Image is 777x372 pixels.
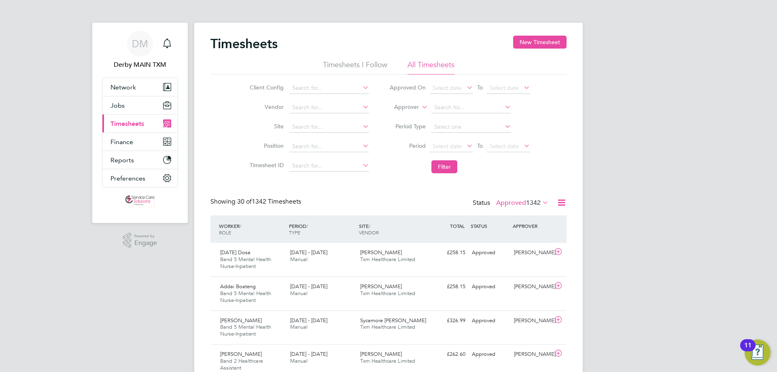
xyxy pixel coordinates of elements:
span: Band 5 Mental Health Nurse-Inpatient [220,290,271,304]
input: Search for... [289,102,369,113]
div: Approved [469,246,511,259]
span: To [475,140,485,151]
div: SITE [357,219,427,240]
div: 11 [744,345,752,356]
button: Reports [102,151,178,169]
input: Search for... [289,121,369,133]
span: Manual [290,290,308,297]
span: Txm Healthcare Limited [360,357,415,364]
div: APPROVER [511,219,553,233]
span: Engage [134,240,157,247]
button: Finance [102,133,178,151]
button: Jobs [102,96,178,114]
img: txmhealthcare-logo-retina.png [125,196,155,208]
span: / [306,223,308,229]
button: Timesheets [102,115,178,132]
button: Filter [431,160,457,173]
div: £262.60 [427,348,469,361]
label: Site [247,123,284,130]
div: WORKER [217,219,287,240]
div: [PERSON_NAME] [511,348,553,361]
span: Txm Healthcare Limited [360,323,415,330]
button: Open Resource Center, 11 new notifications [745,340,771,366]
span: Manual [290,323,308,330]
label: Vendor [247,103,284,111]
input: Select one [431,121,511,133]
span: ROLE [219,229,231,236]
input: Search for... [289,160,369,172]
button: Preferences [102,169,178,187]
h2: Timesheets [210,36,278,52]
div: STATUS [469,219,511,233]
nav: Main navigation [92,23,188,223]
button: New Timesheet [513,36,567,49]
div: [PERSON_NAME] [511,314,553,327]
span: VENDOR [359,229,379,236]
label: Timesheet ID [247,162,284,169]
span: [DATE] Dosa [220,249,251,256]
label: Approved [496,199,549,207]
div: PERIOD [287,219,357,240]
span: Select date [433,142,462,150]
button: Network [102,78,178,96]
span: Band 5 Mental Health Nurse-Inpatient [220,323,271,337]
span: Sycamore [PERSON_NAME] [360,317,426,324]
span: DM [132,38,148,49]
span: Txm Healthcare Limited [360,256,415,263]
span: / [240,223,241,229]
span: / [369,223,370,229]
label: Client Config [247,84,284,91]
span: TOTAL [450,223,465,229]
div: £258.15 [427,280,469,293]
a: Powered byEngage [123,233,157,248]
span: Manual [290,357,308,364]
div: Status [473,198,550,209]
a: DMDerby MAIN TXM [102,31,178,70]
input: Search for... [289,141,369,152]
div: Showing [210,198,303,206]
span: Addai Boateng [220,283,256,290]
span: [DATE] - [DATE] [290,249,327,256]
a: Go to home page [102,196,178,208]
span: 1342 Timesheets [237,198,301,206]
span: [DATE] - [DATE] [290,317,327,324]
div: [PERSON_NAME] [511,280,553,293]
span: 1342 [526,199,541,207]
span: Select date [490,84,519,91]
span: Reports [110,156,134,164]
div: Approved [469,280,511,293]
div: [PERSON_NAME] [511,246,553,259]
span: [PERSON_NAME] [220,317,262,324]
div: Approved [469,348,511,361]
span: Select date [433,84,462,91]
span: [DATE] - [DATE] [290,283,327,290]
li: All Timesheets [408,60,454,74]
span: [PERSON_NAME] [360,249,402,256]
label: Period Type [389,123,426,130]
input: Search for... [431,102,511,113]
span: Powered by [134,233,157,240]
span: To [475,82,485,93]
div: Approved [469,314,511,327]
span: Derby MAIN TXM [102,60,178,70]
li: Timesheets I Follow [323,60,387,74]
span: Timesheets [110,120,144,128]
input: Search for... [289,83,369,94]
span: [PERSON_NAME] [220,351,262,357]
span: Select date [490,142,519,150]
label: Period [389,142,426,149]
div: £326.99 [427,314,469,327]
span: Jobs [110,102,125,109]
span: Preferences [110,174,145,182]
div: £258.15 [427,246,469,259]
label: Approved On [389,84,426,91]
span: Manual [290,256,308,263]
span: Band 2 Healthcare Assistant [220,357,263,371]
span: Txm Healthcare Limited [360,290,415,297]
span: Finance [110,138,133,146]
span: TYPE [289,229,300,236]
label: Approver [382,103,419,111]
span: Band 5 Mental Health Nurse-Inpatient [220,256,271,270]
span: 30 of [237,198,252,206]
span: [PERSON_NAME] [360,351,402,357]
